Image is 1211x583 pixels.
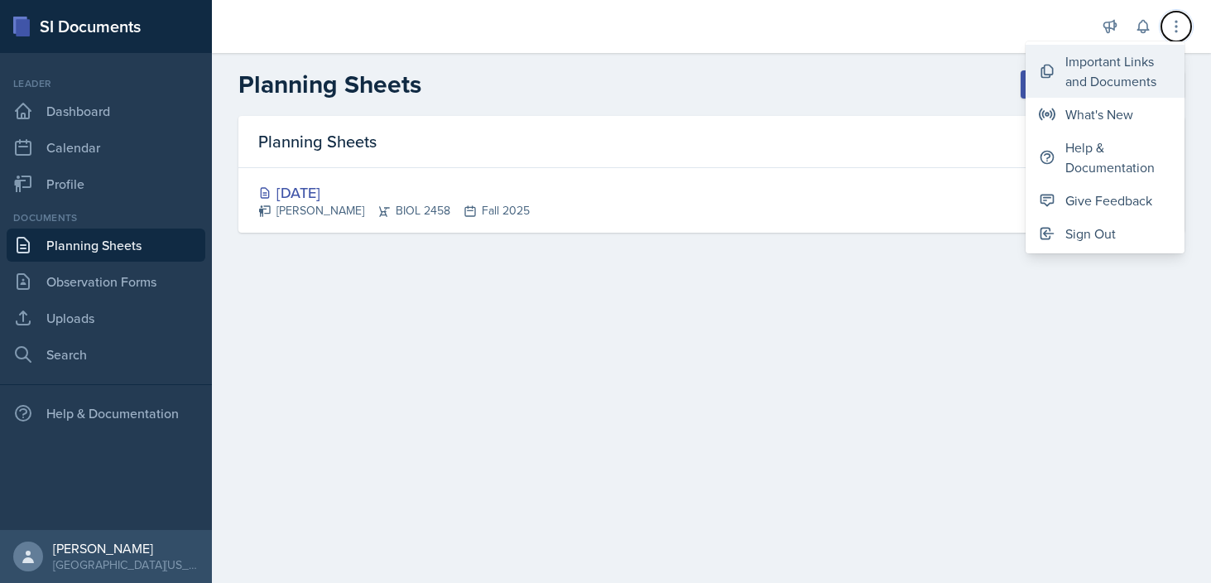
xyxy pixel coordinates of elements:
div: Give Feedback [1065,190,1152,210]
button: Important Links and Documents [1026,45,1185,98]
button: New Planning Sheet [1021,70,1185,99]
button: Help & Documentation [1026,131,1185,184]
div: Help & Documentation [7,397,205,430]
a: Observation Forms [7,265,205,298]
a: Search [7,338,205,371]
a: Uploads [7,301,205,335]
div: Planning Sheets [238,116,1185,168]
div: [DATE] [258,181,530,204]
button: Sign Out [1026,217,1185,250]
a: [DATE] [PERSON_NAME]BIOL 2458Fall 2025 [238,168,1185,233]
a: Dashboard [7,94,205,128]
a: Calendar [7,131,205,164]
div: [PERSON_NAME] BIOL 2458 Fall 2025 [258,202,530,219]
div: [GEOGRAPHIC_DATA][US_STATE] [53,556,199,573]
h2: Planning Sheets [238,70,421,99]
button: Give Feedback [1026,184,1185,217]
div: Documents [7,210,205,225]
div: Sign Out [1065,224,1116,243]
a: Planning Sheets [7,229,205,262]
div: Leader [7,76,205,91]
div: [PERSON_NAME] [53,540,199,556]
a: Profile [7,167,205,200]
div: Important Links and Documents [1065,51,1171,91]
div: What's New [1065,104,1133,124]
div: Help & Documentation [1065,137,1171,177]
button: What's New [1026,98,1185,131]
